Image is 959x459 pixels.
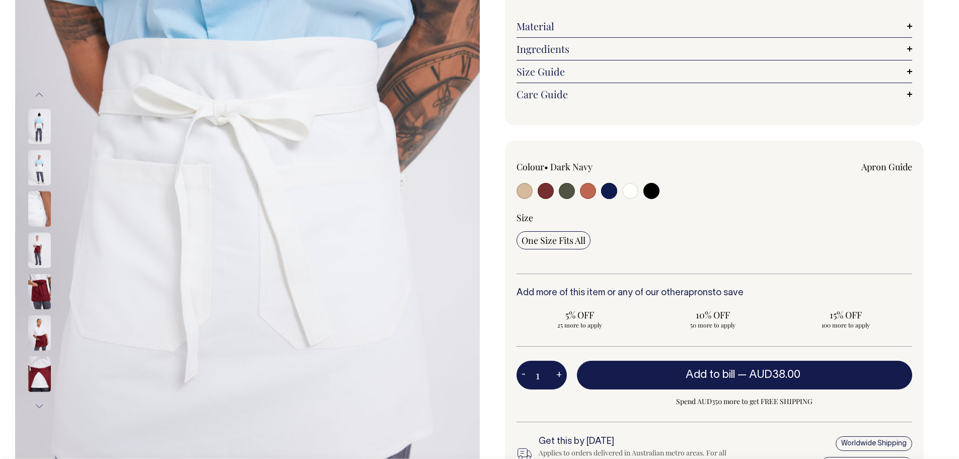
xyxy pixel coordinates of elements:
span: 50 more to apply [654,321,771,329]
label: Dark Navy [550,161,593,173]
span: 15% OFF [787,309,904,321]
button: Add to bill —AUD38.00 [577,361,913,389]
span: 10% OFF [654,309,771,321]
img: burgundy [28,357,51,392]
a: Apron Guide [861,161,912,173]
h6: Add more of this item or any of our other to save [517,288,913,298]
img: burgundy [28,274,51,309]
input: 15% OFF 100 more to apply [782,306,909,332]
a: Size Guide [517,65,913,78]
span: Spend AUD350 more to get FREE SHIPPING [577,396,913,408]
img: off-white [28,109,51,144]
button: Next [32,395,47,418]
span: Add to bill [686,370,735,380]
span: 100 more to apply [787,321,904,329]
span: 5% OFF [522,309,638,321]
button: - [517,365,531,385]
input: 10% OFF 50 more to apply [649,306,776,332]
img: off-white [28,150,51,185]
a: Ingredients [517,43,913,55]
a: Material [517,20,913,32]
img: burgundy [28,315,51,351]
input: 5% OFF 25 more to apply [517,306,643,332]
span: 25 more to apply [522,321,638,329]
button: Previous [32,83,47,106]
a: Care Guide [517,88,913,100]
span: • [544,161,548,173]
div: Colour [517,161,675,173]
span: One Size Fits All [522,234,585,246]
input: One Size Fits All [517,231,591,249]
div: Size [517,212,913,224]
button: + [551,365,567,385]
span: — [737,370,803,380]
h6: Get this by [DATE] [539,437,733,447]
img: off-white [28,191,51,227]
span: AUD38.00 [749,370,800,380]
a: aprons [684,289,712,297]
img: burgundy [28,233,51,268]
